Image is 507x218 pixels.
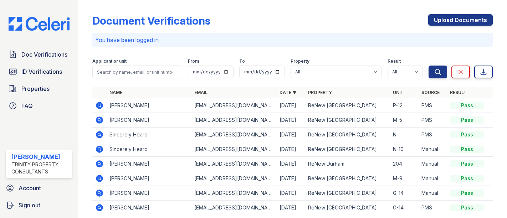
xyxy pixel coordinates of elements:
td: N-10 [390,142,419,157]
a: Name [109,90,122,95]
input: Search by name, email, or unit number [92,66,182,78]
span: ID Verifications [21,67,62,76]
label: Applicant or unit [92,58,127,64]
td: [EMAIL_ADDRESS][DOMAIN_NAME] [191,128,276,142]
a: Sign out [3,198,75,212]
label: Result [388,58,401,64]
a: Result [450,90,467,95]
td: G-14 [390,201,419,215]
div: Pass [450,131,484,138]
td: ReNew [GEOGRAPHIC_DATA] [305,98,390,113]
div: Pass [450,175,484,182]
a: Property [308,90,332,95]
td: [EMAIL_ADDRESS][DOMAIN_NAME] [191,142,276,157]
td: [PERSON_NAME] [107,171,191,186]
div: Document Verifications [92,14,210,27]
td: PMS [419,128,447,142]
a: Account [3,181,75,195]
td: [PERSON_NAME] [107,98,191,113]
label: From [188,58,199,64]
td: M-9 [390,171,419,186]
a: Unit [393,90,404,95]
td: [DATE] [277,113,305,128]
span: Sign out [19,201,40,209]
label: Property [291,58,309,64]
td: [DATE] [277,157,305,171]
td: Manual [419,157,447,171]
td: Sincerely Heard [107,128,191,142]
label: To [239,58,245,64]
span: FAQ [21,102,33,110]
td: [PERSON_NAME] [107,186,191,201]
a: Doc Verifications [6,47,72,62]
div: Pass [450,116,484,124]
td: [EMAIL_ADDRESS][DOMAIN_NAME] [191,113,276,128]
td: [PERSON_NAME] [107,113,191,128]
td: Manual [419,142,447,157]
div: [PERSON_NAME] [11,152,70,161]
span: Doc Verifications [21,50,67,59]
td: [EMAIL_ADDRESS][DOMAIN_NAME] [191,171,276,186]
td: ReNew [GEOGRAPHIC_DATA] [305,128,390,142]
span: Account [19,184,41,192]
a: FAQ [6,99,72,113]
td: [EMAIL_ADDRESS][DOMAIN_NAME] [191,157,276,171]
td: [DATE] [277,186,305,201]
td: [EMAIL_ADDRESS][DOMAIN_NAME] [191,98,276,113]
td: [PERSON_NAME] [107,157,191,171]
a: Properties [6,82,72,96]
div: Pass [450,102,484,109]
td: ReNew [GEOGRAPHIC_DATA] [305,201,390,215]
a: Date ▼ [280,90,297,95]
a: Source [421,90,440,95]
img: CE_Logo_Blue-a8612792a0a2168367f1c8372b55b34899dd931a85d93a1a3d3e32e68fde9ad4.png [3,17,75,30]
td: [DATE] [277,98,305,113]
td: Manual [419,186,447,201]
td: [DATE] [277,128,305,142]
div: Trinity Property Consultants [11,161,70,175]
td: ReNew [GEOGRAPHIC_DATA] [305,142,390,157]
td: [DATE] [277,142,305,157]
div: Pass [450,160,484,167]
td: 204 [390,157,419,171]
td: ReNew Durham [305,157,390,171]
div: Pass [450,146,484,153]
td: PMS [419,113,447,128]
a: Email [194,90,208,95]
a: Upload Documents [428,14,493,26]
td: [PERSON_NAME] [107,201,191,215]
td: Manual [419,171,447,186]
p: You have been logged in [95,36,490,44]
td: M-5 [390,113,419,128]
td: N [390,128,419,142]
td: [DATE] [277,171,305,186]
span: Properties [21,84,50,93]
td: ReNew [GEOGRAPHIC_DATA] [305,113,390,128]
td: P-12 [390,98,419,113]
td: PMS [419,201,447,215]
a: ID Verifications [6,64,72,79]
td: ReNew [GEOGRAPHIC_DATA] [305,186,390,201]
div: Pass [450,190,484,197]
td: PMS [419,98,447,113]
td: Sincerely Heard [107,142,191,157]
td: [EMAIL_ADDRESS][DOMAIN_NAME] [191,186,276,201]
td: G-14 [390,186,419,201]
td: [DATE] [277,201,305,215]
td: [EMAIL_ADDRESS][DOMAIN_NAME] [191,201,276,215]
div: Pass [450,204,484,211]
td: ReNew [GEOGRAPHIC_DATA] [305,171,390,186]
